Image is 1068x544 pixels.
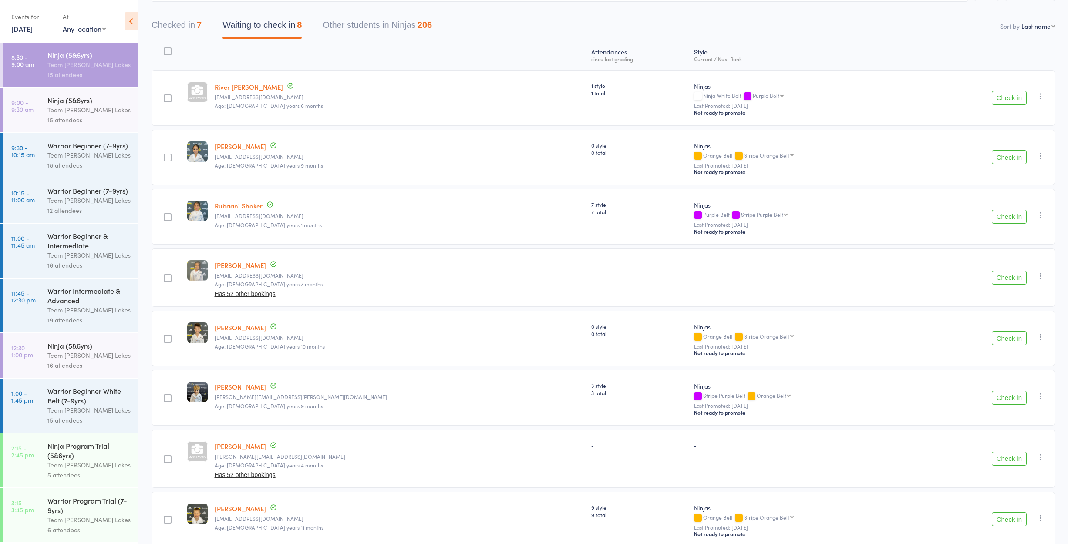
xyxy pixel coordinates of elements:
[11,499,34,513] time: 3:15 - 3:45 pm
[215,453,585,460] small: rebecca.camilleri3107@gmail.com
[47,470,131,480] div: 5 attendees
[694,109,911,116] div: Not ready to promote
[297,20,302,30] div: 8
[47,460,131,470] div: Team [PERSON_NAME] Lakes
[47,286,131,305] div: Warrior Intermediate & Advanced
[694,212,911,219] div: Purple Belt
[992,331,1027,345] button: Check in
[215,471,276,478] button: Has 52 other bookings
[694,82,911,91] div: Ninjas
[11,390,33,403] time: 1:00 - 1:45 pm
[187,382,208,402] img: image1743803243.png
[591,330,687,337] span: 0 total
[992,210,1027,224] button: Check in
[47,141,131,150] div: Warrior Beginner (7-9yrs)
[694,524,911,531] small: Last Promoted: [DATE]
[47,405,131,415] div: Team [PERSON_NAME] Lakes
[694,531,911,537] div: Not ready to promote
[694,382,911,390] div: Ninjas
[3,379,138,433] a: 1:00 -1:45 pmWarrior Beginner White Belt (7-9yrs)Team [PERSON_NAME] Lakes15 attendees
[694,333,911,341] div: Orange Belt
[744,333,789,339] div: Stripe Orange Belt
[694,441,911,449] div: -
[47,525,131,535] div: 6 attendees
[215,382,266,391] a: [PERSON_NAME]
[992,150,1027,164] button: Check in
[3,43,138,87] a: 8:30 -9:00 amNinja (5&6yrs)Team [PERSON_NAME] Lakes15 attendees
[197,20,202,30] div: 7
[694,514,911,522] div: Orange Belt
[591,208,687,215] span: 7 total
[11,189,35,203] time: 10:15 - 11:00 am
[11,235,35,248] time: 11:00 - 11:45 am
[215,442,266,451] a: [PERSON_NAME]
[215,213,585,219] small: gurj201@gmail.com
[47,515,131,525] div: Team [PERSON_NAME] Lakes
[11,99,34,113] time: 9:00 - 9:30 am
[992,512,1027,526] button: Check in
[63,10,106,24] div: At
[992,391,1027,405] button: Check in
[47,115,131,125] div: 15 attendees
[47,305,131,315] div: Team [PERSON_NAME] Lakes
[47,105,131,115] div: Team [PERSON_NAME] Lakes
[694,393,911,400] div: Stripe Purple Belt
[694,201,911,209] div: Ninjas
[591,141,687,149] span: 0 style
[215,394,585,400] small: emily.funke@gmail.com
[744,152,789,158] div: Stripe Orange Belt
[3,178,138,223] a: 10:15 -11:00 amWarrior Beginner (7-9yrs)Team [PERSON_NAME] Lakes12 attendees
[47,250,131,260] div: Team [PERSON_NAME] Lakes
[591,511,687,518] span: 9 total
[215,261,266,270] a: [PERSON_NAME]
[47,441,131,460] div: Ninja Program Trial (5&6yrs)
[744,514,789,520] div: Stripe Orange Belt
[187,260,208,281] img: image1756507594.png
[591,89,687,97] span: 1 total
[694,322,911,331] div: Ninjas
[47,231,131,250] div: Warrior Beginner & Intermediate
[741,212,783,217] div: Stripe Purple Belt
[3,333,138,378] a: 12:30 -1:00 pmNinja (5&6yrs)Team [PERSON_NAME] Lakes16 attendees
[418,20,432,30] div: 206
[47,386,131,405] div: Warrior Beginner White Belt (7-9yrs)
[47,260,131,270] div: 16 attendees
[3,224,138,278] a: 11:00 -11:45 amWarrior Beginner & IntermediateTeam [PERSON_NAME] Lakes16 attendees
[591,260,687,268] div: -
[694,103,911,109] small: Last Promoted: [DATE]
[215,272,585,279] small: khushdeepkaur11@gmail.com
[215,102,323,109] span: Age: [DEMOGRAPHIC_DATA] years 6 months
[215,221,322,228] span: Age: [DEMOGRAPHIC_DATA] years 1 months
[694,141,911,150] div: Ninjas
[694,93,911,100] div: Ninja White Belt
[694,343,911,349] small: Last Promoted: [DATE]
[215,201,263,210] a: Rubaani Shoker
[11,289,36,303] time: 11:45 - 12:30 pm
[694,403,911,409] small: Last Promoted: [DATE]
[215,524,323,531] span: Age: [DEMOGRAPHIC_DATA] years 11 months
[691,43,915,66] div: Style
[591,504,687,511] span: 9 style
[694,260,911,268] div: -
[215,161,323,169] span: Age: [DEMOGRAPHIC_DATA] years 9 months
[47,205,131,215] div: 12 attendees
[591,441,687,449] div: -
[588,43,690,66] div: Atten­dances
[47,496,131,515] div: Warrior Program Trial (7-9yrs)
[63,24,106,34] div: Any location
[47,160,131,170] div: 18 attendees
[694,409,911,416] div: Not ready to promote
[187,141,208,162] img: image1738362092.png
[47,150,131,160] div: Team [PERSON_NAME] Lakes
[215,461,323,469] span: Age: [DEMOGRAPHIC_DATA] years 4 months
[323,16,432,39] button: Other students in Ninjas206
[11,10,54,24] div: Events for
[3,433,138,487] a: 2:15 -2:45 pmNinja Program Trial (5&6yrs)Team [PERSON_NAME] Lakes5 attendees
[47,350,131,360] div: Team [PERSON_NAME] Lakes
[591,382,687,389] span: 3 style
[694,228,911,235] div: Not ready to promote
[3,88,138,132] a: 9:00 -9:30 amNinja (5&6yrs)Team [PERSON_NAME] Lakes15 attendees
[215,335,585,341] small: billy_spasovski@hotmail.com
[11,144,35,158] time: 9:30 - 10:15 am
[47,195,131,205] div: Team [PERSON_NAME] Lakes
